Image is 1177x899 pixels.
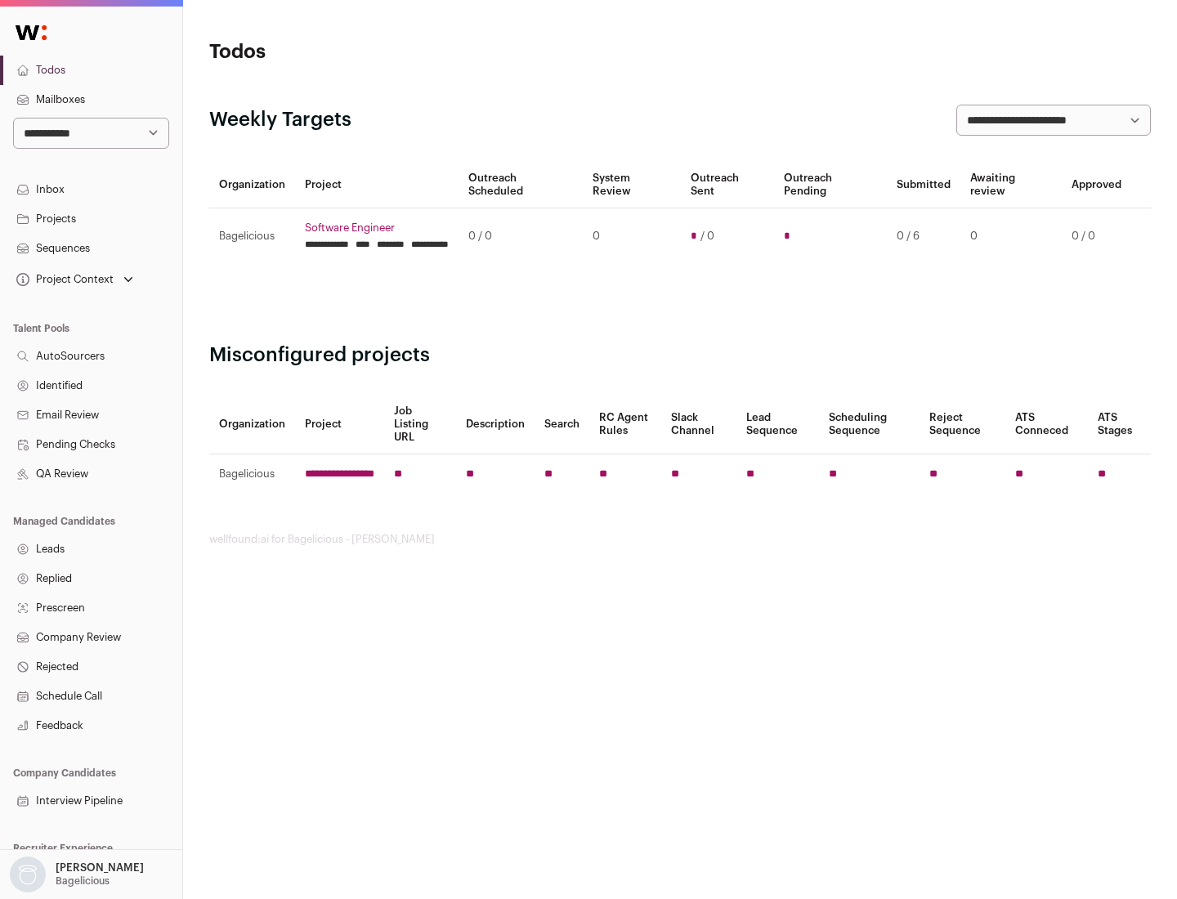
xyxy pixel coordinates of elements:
[960,162,1062,208] th: Awaiting review
[10,857,46,892] img: nopic.png
[209,39,523,65] h1: Todos
[1088,395,1151,454] th: ATS Stages
[736,395,819,454] th: Lead Sequence
[887,162,960,208] th: Submitted
[459,208,583,265] td: 0 / 0
[56,861,144,874] p: [PERSON_NAME]
[589,395,660,454] th: RC Agent Rules
[209,454,295,494] td: Bagelicious
[209,107,351,133] h2: Weekly Targets
[209,395,295,454] th: Organization
[459,162,583,208] th: Outreach Scheduled
[7,16,56,49] img: Wellfound
[681,162,775,208] th: Outreach Sent
[384,395,456,454] th: Job Listing URL
[7,857,147,892] button: Open dropdown
[305,221,449,235] a: Software Engineer
[456,395,535,454] th: Description
[209,533,1151,546] footer: wellfound:ai for Bagelicious - [PERSON_NAME]
[920,395,1006,454] th: Reject Sequence
[583,162,680,208] th: System Review
[661,395,736,454] th: Slack Channel
[583,208,680,265] td: 0
[1062,162,1131,208] th: Approved
[209,208,295,265] td: Bagelicious
[209,342,1151,369] h2: Misconfigured projects
[774,162,886,208] th: Outreach Pending
[535,395,589,454] th: Search
[960,208,1062,265] td: 0
[13,273,114,286] div: Project Context
[295,162,459,208] th: Project
[887,208,960,265] td: 0 / 6
[209,162,295,208] th: Organization
[295,395,384,454] th: Project
[1062,208,1131,265] td: 0 / 0
[700,230,714,243] span: / 0
[819,395,920,454] th: Scheduling Sequence
[1005,395,1087,454] th: ATS Conneced
[13,268,136,291] button: Open dropdown
[56,874,110,888] p: Bagelicious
